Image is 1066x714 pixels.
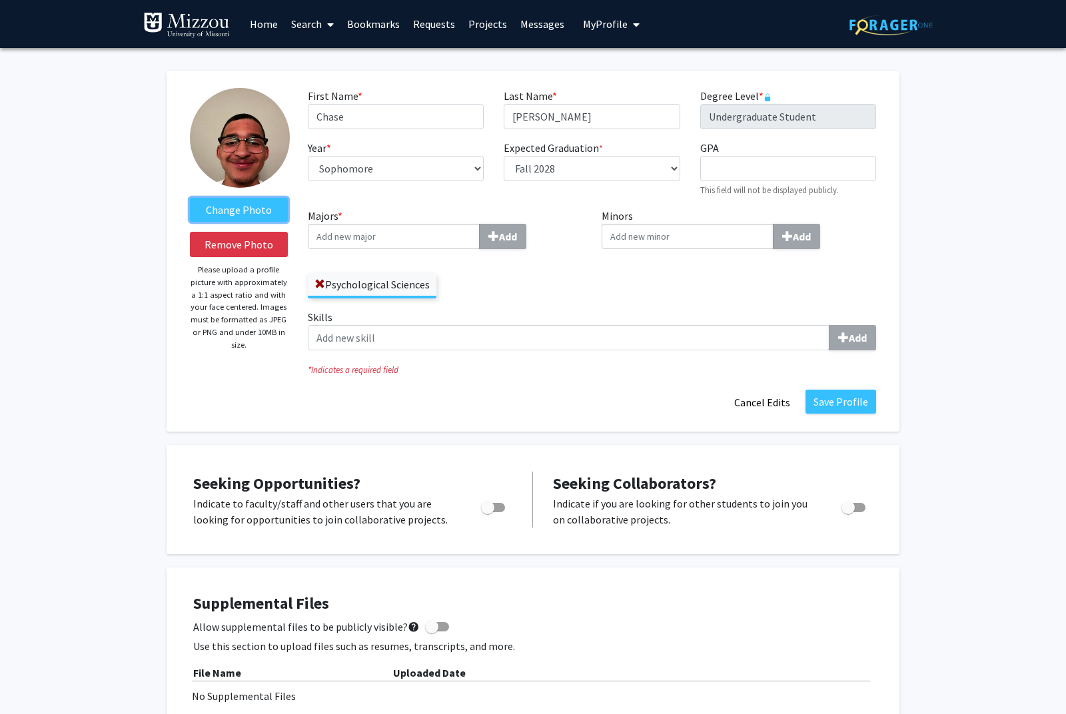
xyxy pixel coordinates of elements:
[499,230,517,243] b: Add
[773,224,820,249] button: Minors
[308,309,876,350] label: Skills
[805,390,876,414] button: Save Profile
[308,273,436,296] label: Psychological Sciences
[583,17,628,31] span: My Profile
[308,224,480,249] input: Majors*Add
[308,208,582,249] label: Majors
[190,232,288,257] button: Remove Photo
[190,88,290,188] img: Profile Picture
[504,140,603,156] label: Expected Graduation
[764,93,772,101] svg: This information is provided and automatically updated by University of Missouri and is not edita...
[479,224,526,249] button: Majors*
[190,264,288,351] p: Please upload a profile picture with approximately a 1:1 aspect ratio and with your face centered...
[408,619,420,635] mat-icon: help
[700,140,719,156] label: GPA
[602,224,774,249] input: MinorsAdd
[849,15,933,35] img: ForagerOne Logo
[192,688,874,704] div: No Supplemental Files
[504,88,557,104] label: Last Name
[193,666,241,679] b: File Name
[193,638,873,654] p: Use this section to upload files such as resumes, transcripts, and more.
[308,325,829,350] input: SkillsAdd
[406,1,462,47] a: Requests
[726,390,799,415] button: Cancel Edits
[514,1,571,47] a: Messages
[308,88,362,104] label: First Name
[700,88,772,104] label: Degree Level
[393,666,466,679] b: Uploaded Date
[308,364,876,376] i: Indicates a required field
[340,1,406,47] a: Bookmarks
[284,1,340,47] a: Search
[10,654,57,704] iframe: Chat
[553,496,816,528] p: Indicate if you are looking for other students to join you on collaborative projects.
[829,325,876,350] button: Skills
[849,331,867,344] b: Add
[193,496,456,528] p: Indicate to faculty/staff and other users that you are looking for opportunities to join collabor...
[793,230,811,243] b: Add
[193,473,360,494] span: Seeking Opportunities?
[553,473,716,494] span: Seeking Collaborators?
[190,198,288,222] label: ChangeProfile Picture
[143,12,230,39] img: University of Missouri Logo
[193,619,420,635] span: Allow supplemental files to be publicly visible?
[602,208,876,249] label: Minors
[462,1,514,47] a: Projects
[193,594,873,613] h4: Supplemental Files
[243,1,284,47] a: Home
[836,496,873,516] div: Toggle
[700,184,839,195] small: This field will not be displayed publicly.
[476,496,512,516] div: Toggle
[308,140,331,156] label: Year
